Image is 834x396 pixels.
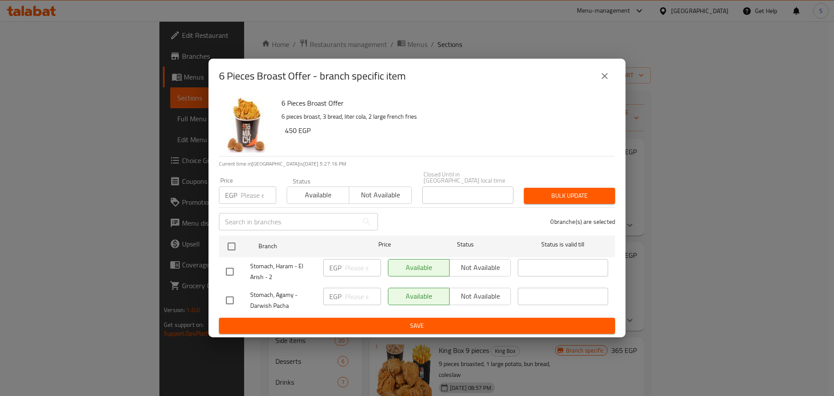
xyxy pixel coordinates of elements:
input: Please enter price [241,186,276,204]
span: Status is valid till [518,239,608,250]
p: 0 branche(s) are selected [550,217,615,226]
span: Available [291,189,346,201]
span: Stomach, Haram - El Arish - 2 [250,261,316,283]
span: Status [420,239,511,250]
img: 6 Pieces Broast Offer [219,97,275,153]
span: Price [356,239,414,250]
p: EGP [329,291,341,302]
input: Please enter price [345,259,381,276]
span: Bulk update [531,190,608,201]
button: Bulk update [524,188,615,204]
span: Save [226,320,608,331]
button: close [594,66,615,87]
input: Please enter price [345,288,381,305]
button: Save [219,318,615,334]
p: Current time in [GEOGRAPHIC_DATA] is [DATE] 5:27:16 PM [219,160,615,168]
span: Not available [353,189,408,201]
button: Not available [349,186,411,204]
p: EGP [329,263,341,273]
p: EGP [225,190,237,200]
span: Branch [258,241,349,252]
h6: 450 EGP [285,124,608,136]
span: Stomach, Agamy - Darwish Pacha [250,290,316,311]
h6: 6 Pieces Broast Offer [281,97,608,109]
h2: 6 Pieces Broast Offer - branch specific item [219,69,406,83]
p: 6 pieces broast, 3 bread, liter cola, 2 large french fries [281,111,608,122]
input: Search in branches [219,213,358,230]
button: Available [287,186,349,204]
